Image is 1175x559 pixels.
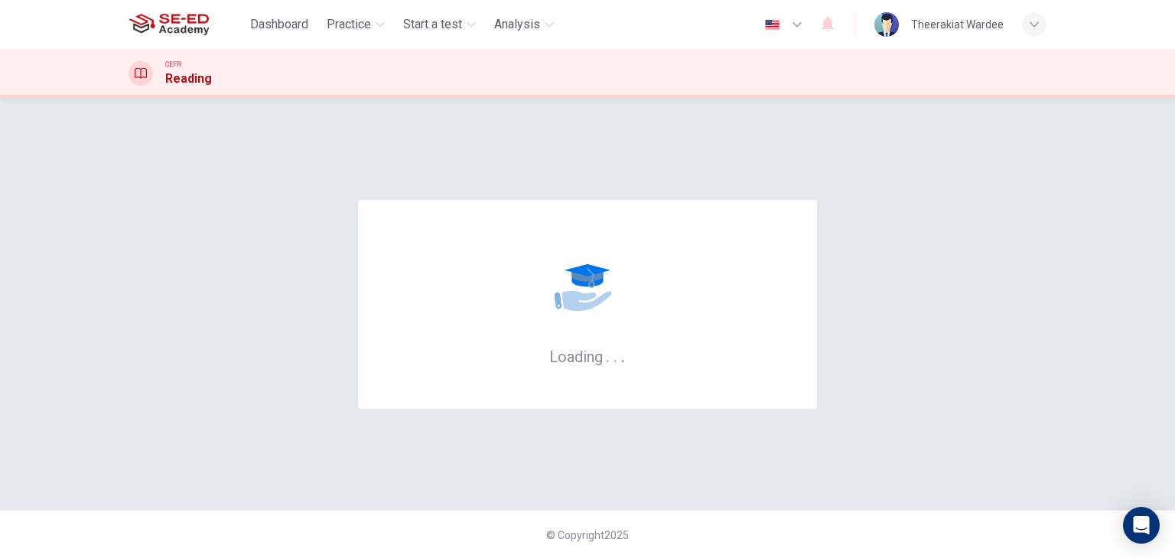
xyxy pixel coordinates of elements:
[620,342,626,368] h6: .
[549,346,626,366] h6: Loading
[129,9,209,40] img: SE-ED Academy logo
[165,70,212,88] h1: Reading
[874,12,899,37] img: Profile picture
[763,19,782,31] img: en
[546,529,629,541] span: © Copyright 2025
[244,11,314,38] button: Dashboard
[321,11,391,38] button: Practice
[613,342,618,368] h6: .
[165,59,181,70] span: CEFR
[403,15,462,34] span: Start a test
[488,11,560,38] button: Analysis
[911,15,1004,34] div: Theerakiat Wardee
[250,15,308,34] span: Dashboard
[1123,507,1160,544] div: Open Intercom Messenger
[397,11,482,38] button: Start a test
[327,15,371,34] span: Practice
[129,9,244,40] a: SE-ED Academy logo
[605,342,610,368] h6: .
[494,15,540,34] span: Analysis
